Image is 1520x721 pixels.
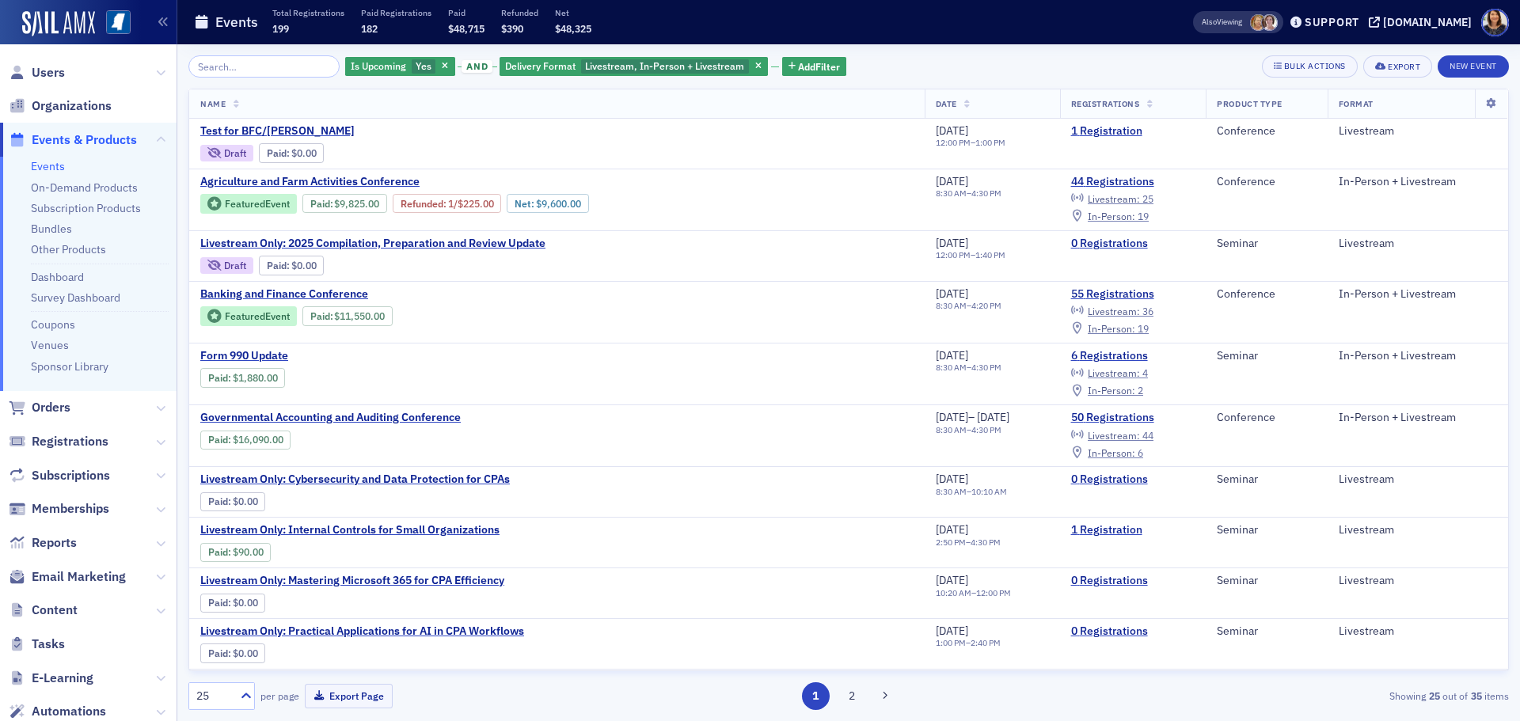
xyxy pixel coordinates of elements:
time: 10:10 AM [971,486,1007,497]
a: Events [31,159,65,173]
div: Draft [200,257,253,274]
span: Registrations [32,433,108,450]
div: Paid: 61 - $1155000 [302,306,393,325]
time: 8:30 AM [936,188,967,199]
div: Paid: 0 - $0 [259,143,324,162]
span: Livestream Only: Cybersecurity and Data Protection for CPAs [200,472,510,487]
a: Orders [9,399,70,416]
span: 6 [1138,446,1143,459]
a: Subscriptions [9,467,110,484]
p: Paid Registrations [361,7,431,18]
span: [DATE] [977,410,1009,424]
a: Survey Dashboard [31,290,120,305]
a: 55 Registrations [1071,287,1195,302]
a: Paid [267,147,287,159]
a: View Homepage [95,10,131,37]
a: 0 Registrations [1071,574,1195,588]
span: 19 [1138,210,1149,222]
a: Subscription Products [31,201,141,215]
span: [DATE] [936,236,968,250]
span: : [267,147,291,159]
span: Livestream, In-Person + Livestream [585,59,744,72]
span: 199 [272,22,289,35]
span: Livestream : [1088,429,1140,442]
div: In-Person + Livestream [1339,349,1497,363]
time: 1:40 PM [975,249,1005,260]
a: Agriculture and Farm Activities Conference [200,175,707,189]
span: : [208,597,233,609]
span: $0.00 [233,495,258,507]
div: Paid: 3 - $9000 [200,543,271,562]
div: Livestream [1339,523,1497,537]
a: Automations [9,703,106,720]
a: Events & Products [9,131,137,149]
div: Paid: 0 - $0 [200,492,265,511]
span: Test for BFC/Susan Sullivan [200,124,466,139]
span: Lydia Carlisle [1261,14,1278,31]
div: Seminar [1217,574,1316,588]
time: 8:30 AM [936,300,967,311]
a: Livestream Only: Internal Controls for Small Organizations [200,523,500,537]
span: $225.00 [458,198,494,210]
time: 2:50 PM [936,537,966,548]
a: In-Person: 19 [1071,210,1149,222]
span: Ellen Vaughn [1250,14,1267,31]
label: per page [260,689,299,703]
a: 6 Registrations [1071,349,1195,363]
span: $48,715 [448,22,484,35]
div: Featured Event [200,194,297,214]
a: Form 990 Update [200,349,466,363]
a: Paid [208,647,228,659]
a: 0 Registrations [1071,237,1195,251]
time: 4:20 PM [971,300,1001,311]
span: : [208,372,233,384]
span: Governmental Accounting and Auditing Conference [200,411,466,425]
a: Livestream: 25 [1071,192,1153,205]
time: 12:00 PM [976,587,1011,598]
div: Paid: 1 - $0 [200,594,265,613]
h1: Events [215,13,258,32]
div: Paid: 1 - $0 [200,643,265,662]
span: Subscriptions [32,467,110,484]
div: [DOMAIN_NAME] [1383,15,1472,29]
span: $16,090.00 [233,434,283,446]
span: Orders [32,399,70,416]
a: Test for BFC/[PERSON_NAME] [200,124,466,139]
a: 0 Registrations [1071,624,1195,639]
span: : [401,198,448,210]
time: 4:30 PM [971,424,1001,435]
div: – [936,425,1010,435]
time: 8:30 AM [936,486,967,497]
span: Email Marketing [32,568,126,586]
button: Bulk Actions [1262,55,1358,78]
time: 1:00 PM [975,137,1005,148]
div: Livestream [1339,472,1497,487]
span: $11,550.00 [334,310,385,322]
span: Memberships [32,500,109,518]
div: Conference [1217,287,1316,302]
a: Reports [9,534,77,552]
strong: 25 [1426,689,1442,703]
span: 19 [1138,322,1149,335]
div: Featured Event [225,199,290,208]
span: Livestream : [1088,192,1140,205]
a: Content [9,601,78,619]
a: Paid [267,260,287,271]
span: $390 [501,22,523,35]
time: 4:30 PM [971,188,1001,199]
div: Livestream [1339,124,1497,139]
p: Net [555,7,591,18]
span: [DATE] [936,624,968,638]
span: [DATE] [936,348,968,362]
span: : [208,647,233,659]
span: Date [936,98,957,109]
div: Yes [345,57,455,77]
div: Livestream [1339,574,1497,588]
span: Organizations [32,97,112,115]
time: 2:40 PM [971,637,1001,648]
span: Is Upcoming [351,59,406,72]
span: 182 [361,22,378,35]
div: Bulk Actions [1284,62,1346,70]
